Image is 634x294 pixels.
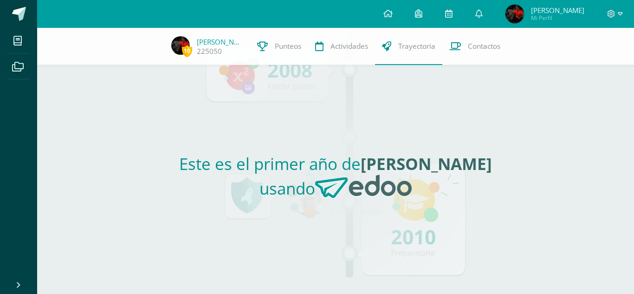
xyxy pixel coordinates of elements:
[468,41,500,51] span: Contactos
[197,37,243,46] a: [PERSON_NAME]
[182,45,192,57] span: 10
[505,5,524,23] img: 2843e80753eb4dcd98a261d815da29a0.png
[375,28,442,65] a: Trayectoria
[330,41,368,51] span: Actividades
[250,28,308,65] a: Punteos
[361,153,492,175] strong: [PERSON_NAME]
[442,28,507,65] a: Contactos
[315,175,412,199] img: Edoo
[531,6,584,15] span: [PERSON_NAME]
[531,14,584,22] span: Mi Perfil
[275,41,301,51] span: Punteos
[126,153,546,206] h2: Este es el primer año de usando
[171,36,190,55] img: 2843e80753eb4dcd98a261d815da29a0.png
[398,41,435,51] span: Trayectoria
[308,28,375,65] a: Actividades
[197,46,222,56] a: 225050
